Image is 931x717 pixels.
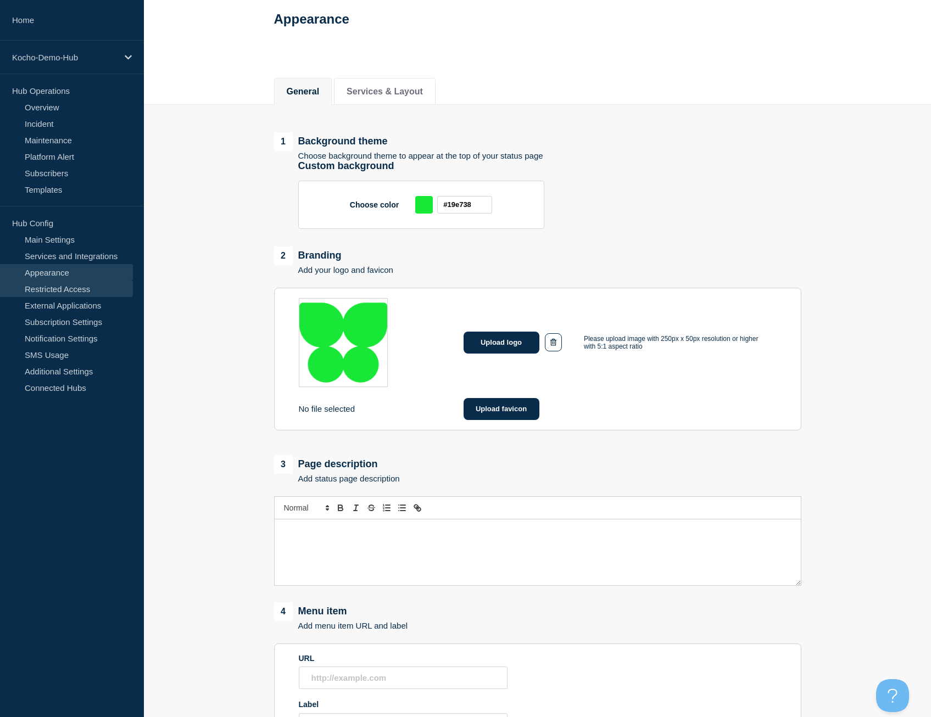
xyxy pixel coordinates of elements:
[464,332,539,354] button: Upload logo
[274,602,293,621] span: 4
[274,132,293,151] span: 1
[464,398,539,420] button: Upload favicon
[347,87,423,97] button: Services & Layout
[876,679,909,712] iframe: Help Scout Beacon - Open
[274,247,293,265] span: 2
[394,501,410,514] button: Toggle bulleted list
[299,700,508,709] div: Label
[437,196,492,214] input: #FFFFFF
[298,181,544,229] div: Choose color
[364,501,379,514] button: Toggle strikethrough text
[333,501,348,514] button: Toggle bold text
[298,474,400,483] p: Add status page description
[274,455,400,474] div: Page description
[299,654,508,663] div: URL
[12,53,118,62] p: Kocho-Demo-Hub
[275,519,801,585] div: Message
[410,501,425,514] button: Toggle link
[299,666,508,689] input: URL
[298,160,801,172] p: Custom background
[584,335,771,350] p: Please upload image with 250px x 50px resolution or higher with 5:1 aspect ratio
[298,151,543,160] p: Choose background theme to appear at the top of your status page
[348,501,364,514] button: Toggle italic text
[298,621,408,630] p: Add menu item URL and label
[287,87,320,97] button: General
[298,265,393,275] p: Add your logo and favicon
[279,501,333,514] span: Font size
[299,404,464,413] div: No file selected
[274,12,349,27] h1: Appearance
[274,602,408,621] div: Menu item
[379,501,394,514] button: Toggle ordered list
[274,247,393,265] div: Branding
[274,455,293,474] span: 3
[274,132,543,151] div: Background theme
[299,298,388,387] img: logo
